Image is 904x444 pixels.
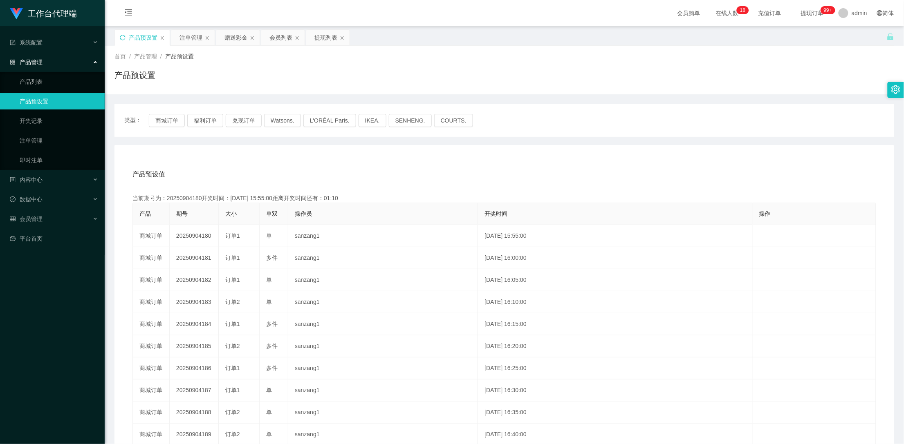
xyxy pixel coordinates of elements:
[225,431,240,437] span: 订单2
[389,114,432,127] button: SENHENG.
[20,132,98,149] a: 注单管理
[10,39,43,46] span: 系统配置
[478,402,752,424] td: [DATE] 16:35:00
[754,10,785,16] span: 充值订单
[225,210,237,217] span: 大小
[887,33,894,40] i: 图标: unlock
[10,10,77,16] a: 工作台代理端
[10,196,43,203] span: 数据中心
[20,93,98,109] a: 产品预设置
[187,114,223,127] button: 福利订单
[133,379,170,402] td: 商城订单
[303,114,356,127] button: L'ORÉAL Paris.
[797,10,828,16] span: 提现订单
[225,365,240,371] span: 订单1
[266,387,272,393] span: 单
[10,196,16,202] i: 图标: check-circle-o
[266,232,272,239] span: 单
[266,343,278,349] span: 多件
[133,291,170,313] td: 商城订单
[10,40,16,45] i: 图标: form
[891,85,900,94] i: 图标: setting
[170,357,219,379] td: 20250904186
[737,6,749,14] sup: 18
[225,299,240,305] span: 订单2
[132,170,165,179] span: 产品预设值
[288,313,478,335] td: sanzang1
[288,247,478,269] td: sanzang1
[133,335,170,357] td: 商城订单
[10,59,16,65] i: 图标: appstore-o
[124,114,149,127] span: 类型：
[288,379,478,402] td: sanzang1
[295,210,312,217] span: 操作员
[485,210,507,217] span: 开奖时间
[266,431,272,437] span: 单
[478,357,752,379] td: [DATE] 16:25:00
[288,357,478,379] td: sanzang1
[224,30,247,45] div: 赠送彩金
[10,8,23,20] img: logo.9652507e.png
[133,402,170,424] td: 商城订单
[478,225,752,247] td: [DATE] 15:55:00
[170,335,219,357] td: 20250904185
[165,53,194,60] span: 产品预设置
[132,194,876,203] div: 当前期号为：20250904180开奖时间：[DATE] 15:55:00距离开奖时间还有：01:10
[133,313,170,335] td: 商城订单
[266,321,278,327] span: 多件
[295,36,300,40] i: 图标: close
[266,409,272,415] span: 单
[20,74,98,90] a: 产品列表
[133,247,170,269] td: 商城订单
[10,216,43,222] span: 会员管理
[743,6,746,14] p: 8
[133,357,170,379] td: 商城订单
[288,291,478,313] td: sanzang1
[28,0,77,27] h1: 工作台代理端
[266,210,278,217] span: 单双
[10,230,98,247] a: 图标: dashboard平台首页
[133,269,170,291] td: 商城订单
[114,53,126,60] span: 首页
[179,30,202,45] div: 注单管理
[10,176,43,183] span: 内容中心
[120,35,126,40] i: 图标: sync
[10,177,16,183] i: 图标: profile
[225,232,240,239] span: 订单1
[10,216,16,222] i: 图标: table
[225,409,240,415] span: 订单2
[170,291,219,313] td: 20250904183
[225,343,240,349] span: 订单2
[225,277,240,283] span: 订单1
[740,6,743,14] p: 1
[314,30,337,45] div: 提现列表
[250,36,255,40] i: 图标: close
[170,247,219,269] td: 20250904181
[225,321,240,327] span: 订单1
[170,269,219,291] td: 20250904182
[225,387,240,393] span: 订单1
[434,114,473,127] button: COURTS.
[133,225,170,247] td: 商城订单
[10,59,43,65] span: 产品管理
[176,210,188,217] span: 期号
[139,210,151,217] span: 产品
[877,10,883,16] i: 图标: global
[478,313,752,335] td: [DATE] 16:15:00
[134,53,157,60] span: 产品管理
[478,335,752,357] td: [DATE] 16:20:00
[225,254,240,261] span: 订单1
[170,313,219,335] td: 20250904184
[170,379,219,402] td: 20250904187
[821,6,835,14] sup: 1072
[266,254,278,261] span: 多件
[288,402,478,424] td: sanzang1
[266,277,272,283] span: 单
[478,291,752,313] td: [DATE] 16:10:00
[149,114,185,127] button: 商城订单
[205,36,210,40] i: 图标: close
[288,335,478,357] td: sanzang1
[478,269,752,291] td: [DATE] 16:05:00
[160,53,162,60] span: /
[129,53,131,60] span: /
